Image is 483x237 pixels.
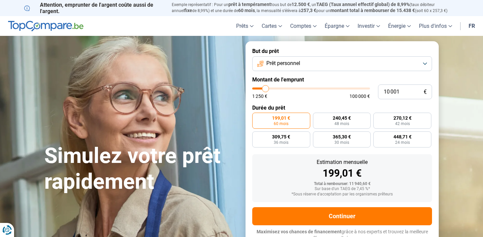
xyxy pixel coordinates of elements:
a: Investir [354,16,384,36]
a: Cartes [258,16,286,36]
a: Plus d'infos [415,16,456,36]
p: Exemple représentatif : Pour un tous but de , un (taux débiteur annuel de 8,99%) et une durée de ... [172,2,459,14]
span: 1 250 € [252,94,267,99]
a: fr [465,16,479,36]
button: Continuer [252,207,432,225]
span: 12.500 € [291,2,310,7]
span: fixe [184,8,192,13]
span: 30 mois [334,140,349,144]
span: 36 mois [274,140,288,144]
span: 448,71 € [393,134,412,139]
label: Durée du prêt [252,105,432,111]
span: 270,12 € [393,116,412,120]
span: 42 mois [395,122,410,126]
img: TopCompare [8,21,84,32]
label: But du prêt [252,48,432,54]
span: 24 mois [395,140,410,144]
span: 60 mois [238,8,255,13]
span: prêt à tempérament [228,2,271,7]
div: Sur base d'un TAEG de 7,45 %* [258,187,427,191]
span: 365,30 € [333,134,351,139]
p: Attention, emprunter de l'argent coûte aussi de l'argent. [24,2,164,14]
a: Énergie [384,16,415,36]
div: 199,01 € [258,168,427,178]
button: Prêt personnel [252,56,432,71]
div: *Sous réserve d'acceptation par les organismes prêteurs [258,192,427,197]
span: montant total à rembourser de 15.438 € [330,8,415,13]
span: 48 mois [334,122,349,126]
label: Montant de l'emprunt [252,76,432,83]
div: Estimation mensuelle [258,160,427,165]
span: 240,45 € [333,116,351,120]
span: 100 000 € [350,94,370,99]
span: TAEG (Taux annuel effectif global) de 8,99% [316,2,410,7]
h1: Simulez votre prêt rapidement [44,143,237,195]
span: € [424,89,427,95]
a: Prêts [232,16,258,36]
span: 60 mois [274,122,288,126]
span: Maximisez vos chances de financement [257,229,341,234]
span: 199,01 € [272,116,290,120]
a: Épargne [321,16,354,36]
span: Prêt personnel [266,60,300,67]
span: 257,3 € [301,8,316,13]
a: Comptes [286,16,321,36]
span: 309,75 € [272,134,290,139]
div: Total à rembourser: 11 940,60 € [258,182,427,186]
